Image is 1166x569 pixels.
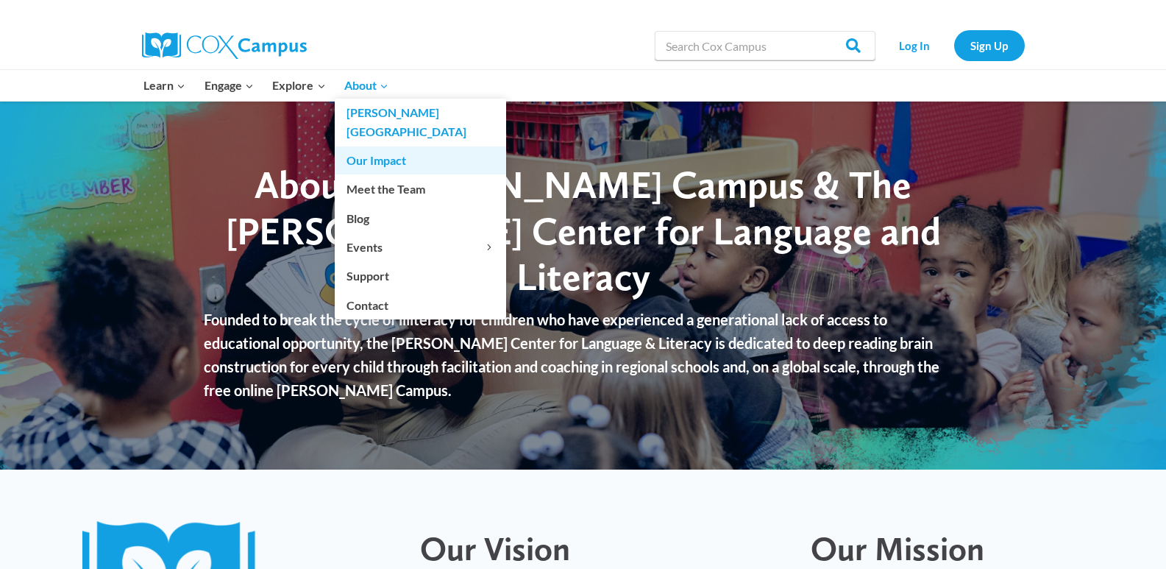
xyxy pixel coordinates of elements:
a: [PERSON_NAME][GEOGRAPHIC_DATA] [335,99,506,146]
a: Blog [335,204,506,232]
button: Child menu of Explore [263,70,335,101]
input: Search Cox Campus [655,31,875,60]
nav: Secondary Navigation [883,30,1025,60]
a: Support [335,262,506,290]
p: Founded to break the cycle of illiteracy for children who have experienced a generational lack of... [204,308,962,402]
span: Our Mission [811,529,984,568]
nav: Primary Navigation [135,70,398,101]
img: Cox Campus [142,32,307,59]
button: Child menu of Learn [135,70,196,101]
a: Log In [883,30,947,60]
a: Sign Up [954,30,1025,60]
button: Child menu of About [335,70,398,101]
a: Our Impact [335,146,506,174]
button: Child menu of Events [335,233,506,261]
a: Contact [335,291,506,319]
span: Our Vision [420,529,570,568]
a: Meet the Team [335,175,506,203]
span: About [PERSON_NAME] Campus & The [PERSON_NAME] Center for Language and Literacy [226,161,941,300]
button: Child menu of Engage [195,70,263,101]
